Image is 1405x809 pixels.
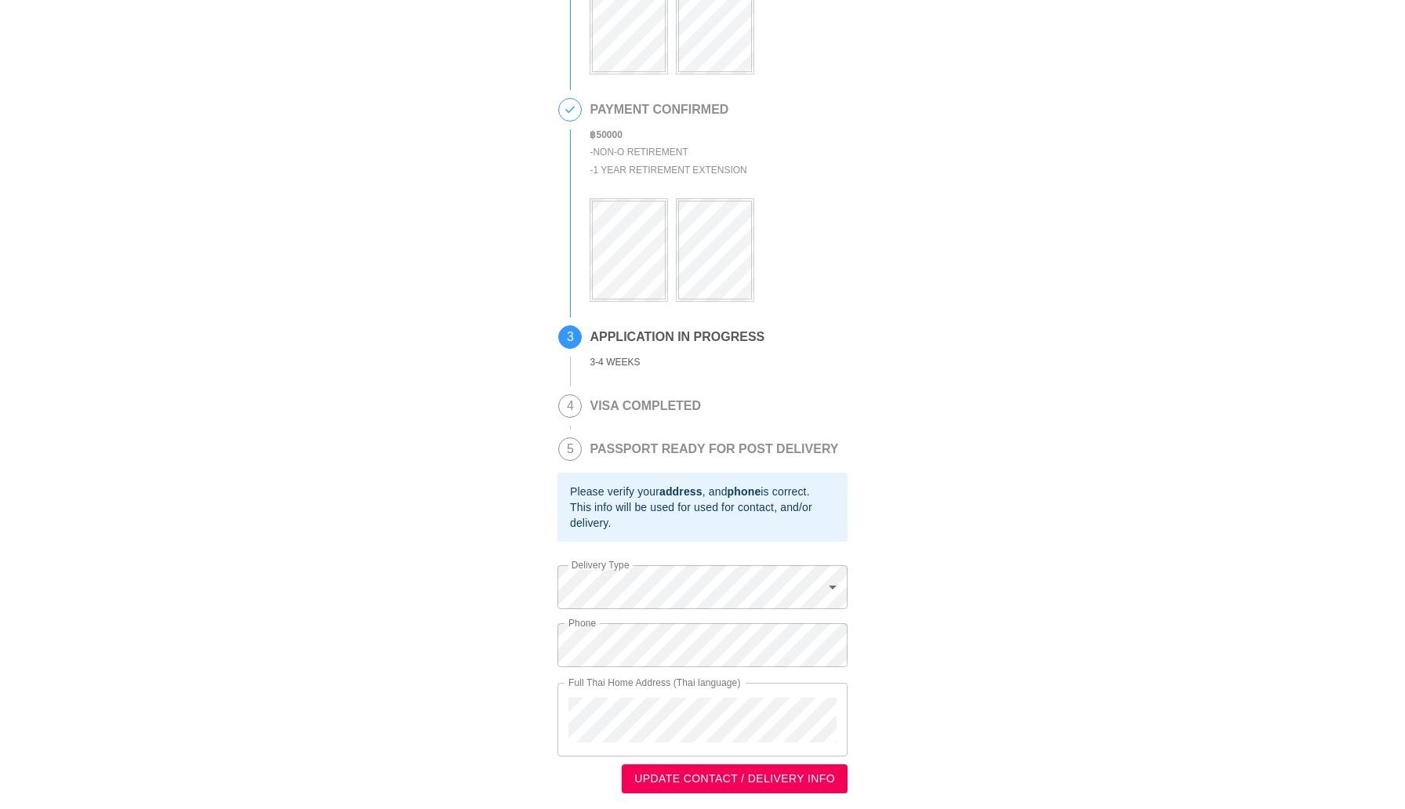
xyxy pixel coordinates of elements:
[659,485,702,498] b: address
[570,484,835,499] div: Please verify your , and is correct.
[559,326,581,348] span: 3
[590,442,838,456] h2: PASSPORT READY FOR POST DELIVERY
[590,161,762,180] div: - 1 Year Retirement Extension
[590,103,762,117] h2: PAYMENT CONFIRMED
[590,354,764,372] div: 3-4 WEEKS
[590,399,701,413] h2: VISA COMPLETED
[590,330,764,344] h2: APPLICATION IN PROGRESS
[622,764,848,793] button: UPDATE CONTACT / DELIVERY INFO
[590,129,622,140] b: ฿ 50000
[590,143,762,161] div: - NON-O Retirement
[570,499,835,531] div: This info will be used for used for contact, and/or delivery.
[634,769,835,789] span: UPDATE CONTACT / DELIVERY INFO
[559,438,581,460] span: 5
[559,395,581,417] span: 4
[728,485,761,498] b: phone
[559,99,581,121] span: 2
